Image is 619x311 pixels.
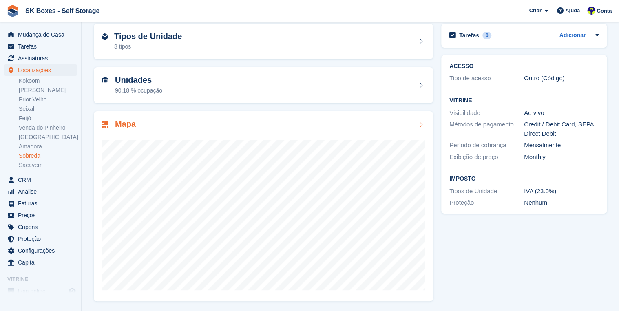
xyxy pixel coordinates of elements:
[4,64,77,76] a: menu
[18,198,67,209] span: Faturas
[19,105,77,113] a: Seixal
[597,7,612,15] span: Conta
[18,29,67,40] span: Mudança de Casa
[449,74,524,83] div: Tipo de acesso
[524,198,599,207] div: Nenhum
[18,53,67,64] span: Assinaturas
[18,221,67,233] span: Cupons
[19,86,77,94] a: [PERSON_NAME]
[19,133,77,141] a: [GEOGRAPHIC_DATA]
[115,86,162,95] div: 90,18 % ocupação
[67,286,77,296] a: Loja de pré-visualização
[7,5,19,17] img: stora-icon-8386f47178a22dfd0bd8f6a31ec36ba5ce8667c1dd55bd0f319d3a0aa187defe.svg
[18,285,67,297] span: Loja online
[524,152,599,162] div: Monthly
[482,32,492,39] div: 0
[19,161,77,169] a: Sacavém
[19,115,77,122] a: Feijó
[449,176,599,182] h2: Imposto
[19,77,77,85] a: Kokoom
[459,32,479,39] h2: Tarefas
[4,198,77,209] a: menu
[4,245,77,256] a: menu
[18,233,67,245] span: Proteção
[4,210,77,221] a: menu
[94,24,433,60] a: Tipos de Unidade 8 tipos
[19,152,77,160] a: Sobreda
[449,152,524,162] div: Exibição de preço
[524,141,599,150] div: Mensalmente
[4,285,77,297] a: menu
[4,257,77,268] a: menu
[449,63,599,70] h2: ACESSO
[18,41,67,52] span: Tarefas
[524,120,599,138] div: Credit / Debit Card, SEPA Direct Debit
[18,174,67,185] span: CRM
[22,4,103,18] a: SK Boxes - Self Storage
[529,7,541,15] span: Criar
[4,41,77,52] a: menu
[7,275,81,283] span: Vitrine
[449,198,524,207] div: Proteção
[115,119,136,129] h2: Mapa
[4,29,77,40] a: menu
[565,7,580,15] span: Ajuda
[4,186,77,197] a: menu
[102,121,108,128] img: map-icn-33ee37083ee616e46c38cad1a60f524a97daa1e2b2c8c0bc3eb3415660979fc1.svg
[449,141,524,150] div: Período de cobrança
[19,124,77,132] a: Venda do Pinheiro
[449,108,524,118] div: Visibilidade
[4,233,77,245] a: menu
[18,64,67,76] span: Localizações
[114,32,182,41] h2: Tipos de Unidade
[94,111,433,302] a: Mapa
[524,108,599,118] div: Ao vivo
[19,96,77,104] a: Prior Velho
[94,67,433,103] a: Unidades 90,18 % ocupação
[18,186,67,197] span: Análise
[559,31,586,40] a: Adicionar
[114,42,182,51] div: 8 tipos
[449,97,599,104] h2: Vitrine
[18,210,67,221] span: Preços
[587,7,595,15] img: Rita Ferreira
[4,53,77,64] a: menu
[4,174,77,185] a: menu
[102,33,108,40] img: unit-type-icn-2b2737a686de81e16bb02015468b77c625bbabd49415b5ef34ead5e3b44a266d.svg
[18,257,67,268] span: Capital
[102,77,108,83] img: unit-icn-7be61d7bf1b0ce9d3e12c5938cc71ed9869f7b940bace4675aadf7bd6d80202e.svg
[18,245,67,256] span: Configurações
[19,143,77,150] a: Amadora
[524,74,599,83] div: Outro (Código)
[4,221,77,233] a: menu
[115,75,162,85] h2: Unidades
[449,120,524,138] div: Métodos de pagamento
[524,187,599,196] div: IVA (23.0%)
[449,187,524,196] div: Tipos de Unidade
